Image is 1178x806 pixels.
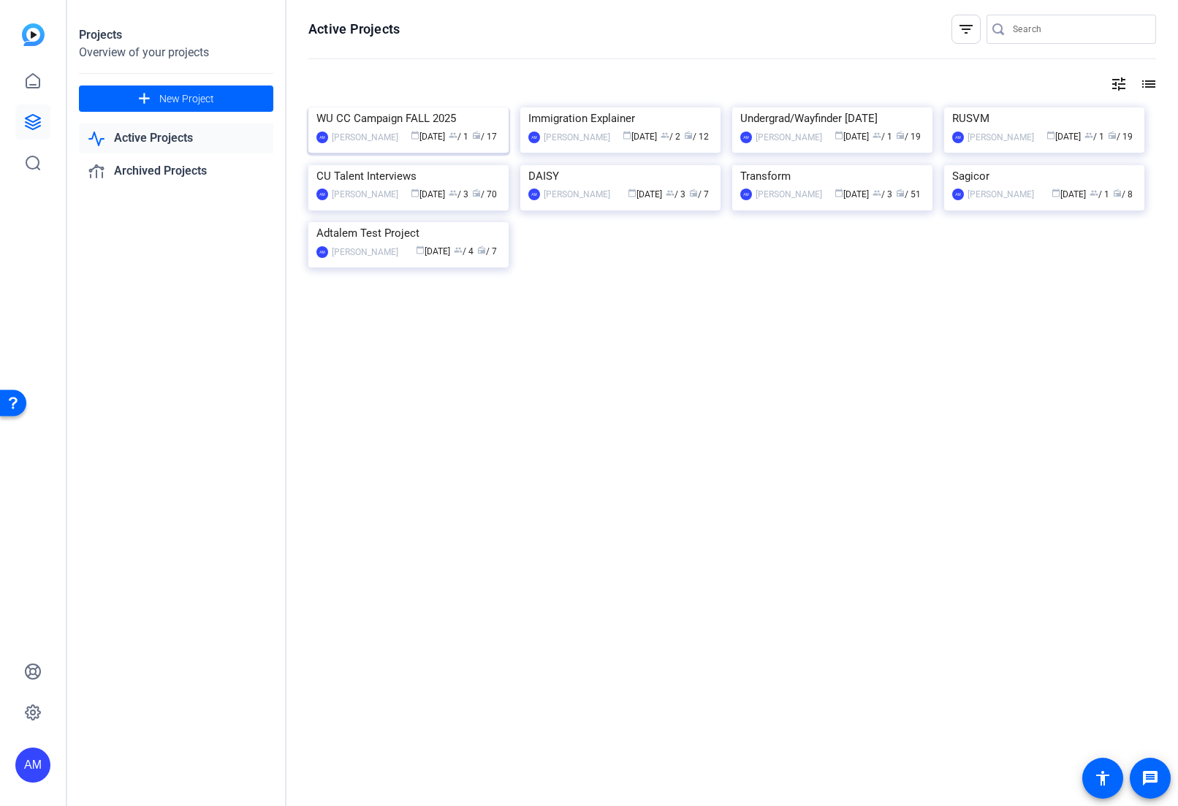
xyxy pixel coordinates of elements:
span: / 19 [896,132,921,142]
div: AM [528,189,540,200]
div: [PERSON_NAME] [544,130,610,145]
span: [DATE] [835,189,869,199]
span: [DATE] [411,132,445,142]
mat-icon: add [135,90,153,108]
span: / 3 [666,189,685,199]
span: [DATE] [416,246,450,256]
span: / 2 [661,132,680,142]
span: calendar_today [628,189,636,197]
div: AM [316,189,328,200]
span: radio [1113,189,1122,197]
div: CU Talent Interviews [316,165,501,187]
mat-icon: list [1139,75,1156,93]
span: New Project [159,91,214,107]
span: group [454,246,463,254]
div: Undergrad/Wayfinder [DATE] [740,107,924,129]
span: radio [1108,131,1117,140]
span: group [449,189,457,197]
div: Projects [79,26,273,44]
span: [DATE] [1046,132,1081,142]
div: AM [952,132,964,143]
span: radio [477,246,486,254]
div: [PERSON_NAME] [332,245,398,259]
span: calendar_today [835,131,843,140]
span: calendar_today [1046,131,1055,140]
span: / 70 [472,189,497,199]
span: / 1 [449,132,468,142]
span: group [666,189,674,197]
span: / 7 [477,246,497,256]
span: / 1 [1090,189,1109,199]
span: group [1084,131,1093,140]
span: group [873,131,881,140]
img: blue-gradient.svg [22,23,45,46]
span: / 17 [472,132,497,142]
span: [DATE] [1052,189,1086,199]
span: radio [896,131,905,140]
span: radio [689,189,698,197]
span: [DATE] [628,189,662,199]
span: / 51 [896,189,921,199]
div: AM [15,748,50,783]
span: radio [896,189,905,197]
div: AM [740,189,752,200]
a: Active Projects [79,123,273,153]
span: group [873,189,881,197]
div: AM [952,189,964,200]
div: [PERSON_NAME] [332,130,398,145]
div: Immigration Explainer [528,107,712,129]
h1: Active Projects [308,20,400,38]
div: Overview of your projects [79,44,273,61]
a: Archived Projects [79,156,273,186]
div: AM [316,246,328,258]
div: WU CC Campaign FALL 2025 [316,107,501,129]
div: RUSVM [952,107,1136,129]
mat-icon: filter_list [957,20,975,38]
div: AM [528,132,540,143]
div: DAISY [528,165,712,187]
span: calendar_today [411,131,419,140]
span: / 3 [449,189,468,199]
mat-icon: accessibility [1094,769,1111,787]
span: radio [684,131,693,140]
span: [DATE] [835,132,869,142]
span: / 4 [454,246,474,256]
span: / 3 [873,189,892,199]
span: calendar_today [411,189,419,197]
div: [PERSON_NAME] [968,130,1034,145]
span: / 19 [1108,132,1133,142]
span: [DATE] [411,189,445,199]
div: Sagicor [952,165,1136,187]
span: / 7 [689,189,709,199]
span: / 8 [1113,189,1133,199]
span: / 12 [684,132,709,142]
div: [PERSON_NAME] [544,187,610,202]
span: calendar_today [1052,189,1060,197]
button: New Project [79,85,273,112]
div: AM [316,132,328,143]
div: [PERSON_NAME] [756,130,822,145]
mat-icon: message [1141,769,1159,787]
div: [PERSON_NAME] [968,187,1034,202]
mat-icon: tune [1110,75,1128,93]
span: calendar_today [623,131,631,140]
input: Search [1013,20,1144,38]
span: radio [472,189,481,197]
span: group [1090,189,1098,197]
div: Adtalem Test Project [316,222,501,244]
div: AM [740,132,752,143]
span: calendar_today [416,246,425,254]
div: Transform [740,165,924,187]
span: [DATE] [623,132,657,142]
span: group [661,131,669,140]
span: group [449,131,457,140]
span: calendar_today [835,189,843,197]
div: [PERSON_NAME] [332,187,398,202]
span: / 1 [873,132,892,142]
div: [PERSON_NAME] [756,187,822,202]
span: / 1 [1084,132,1104,142]
span: radio [472,131,481,140]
